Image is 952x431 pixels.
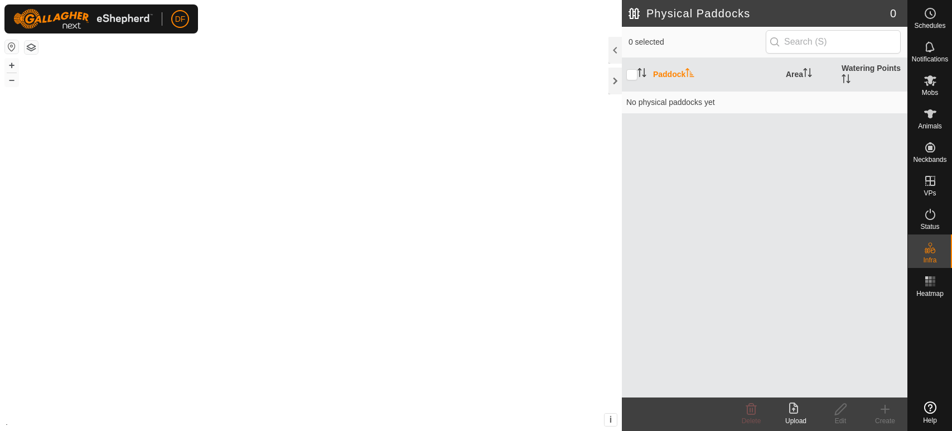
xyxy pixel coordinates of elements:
input: Search (S) [766,30,901,54]
a: Privacy Policy [267,416,308,427]
span: Help [923,417,937,424]
button: – [5,73,18,87]
img: Gallagher Logo [13,9,153,29]
p-sorticon: Activate to sort [685,70,694,79]
th: Paddock [649,58,781,92]
span: Infra [923,257,936,264]
div: Create [863,416,907,426]
span: Notifications [912,56,948,63]
button: Reset Map [5,40,18,54]
span: Neckbands [913,156,946,163]
button: + [5,59,18,72]
th: Watering Points [837,58,907,92]
p-sorticon: Activate to sort [842,76,850,85]
span: 0 [890,5,896,22]
div: Edit [818,416,863,426]
p-sorticon: Activate to sort [803,70,812,79]
span: VPs [924,190,936,197]
span: Delete [742,417,761,425]
h2: Physical Paddocks [629,7,890,20]
span: Schedules [914,22,945,29]
span: i [610,415,612,424]
span: Status [920,223,939,230]
span: 0 selected [629,36,766,48]
span: Mobs [922,89,938,96]
button: i [605,414,617,426]
span: DF [175,13,186,25]
span: Heatmap [916,290,944,297]
td: No physical paddocks yet [622,91,907,113]
p-sorticon: Activate to sort [637,70,646,79]
a: Contact Us [322,416,355,427]
a: Help [908,397,952,428]
th: Area [781,58,837,92]
span: Animals [918,123,942,130]
button: Map Layers [25,41,38,54]
div: Upload [774,416,818,426]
